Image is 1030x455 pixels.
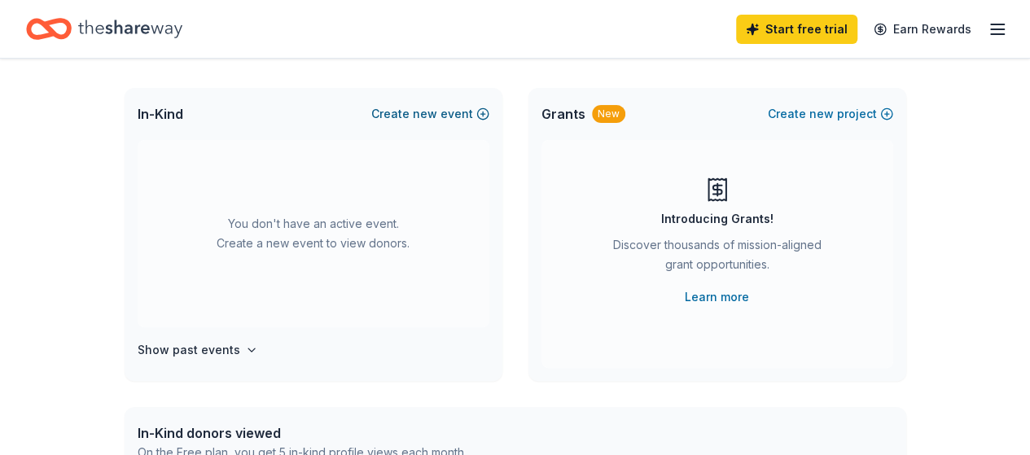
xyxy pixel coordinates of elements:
div: In-Kind donors viewed [138,423,467,443]
span: new [809,104,834,124]
span: Grants [541,104,585,124]
button: Createnewproject [768,104,893,124]
div: Introducing Grants! [661,209,774,229]
a: Home [26,10,182,48]
button: Createnewevent [371,104,489,124]
span: In-Kind [138,104,183,124]
div: Discover thousands of mission-aligned grant opportunities. [607,235,828,281]
div: You don't have an active event. Create a new event to view donors. [138,140,489,327]
h4: Show past events [138,340,240,360]
a: Earn Rewards [864,15,981,44]
a: Learn more [685,287,749,307]
div: New [592,105,625,123]
button: Show past events [138,340,258,360]
span: new [413,104,437,124]
a: Start free trial [736,15,857,44]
